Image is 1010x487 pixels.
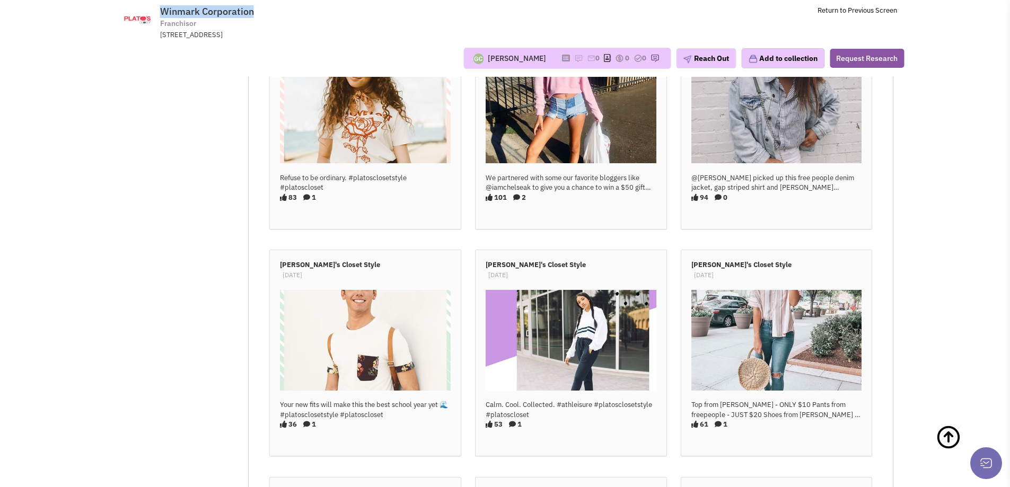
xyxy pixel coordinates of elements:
span: [DATE] [280,271,302,279]
a: Back To Top [936,414,989,483]
span: 0 [625,54,629,63]
div: [STREET_ADDRESS] [160,30,437,40]
b: 2 [522,193,526,202]
a: Return to Previous Screen [818,6,897,15]
b: 53 [494,420,503,429]
span: [DATE] [486,271,508,279]
button: Add to collection [741,48,824,68]
b: 94 [700,193,708,202]
button: Reach Out [676,48,736,68]
b: 83 [288,193,297,202]
img: TaskCount.png [634,54,642,63]
b: [PERSON_NAME]'s Closet Style [486,260,586,269]
img: R5evRKdkcUmupMy7PjE8vQ.jpg [280,290,451,391]
span: [DATE] [691,271,714,279]
b: 61 [700,420,708,429]
span: @kirstenortez picked up this free people denim jacket, gap striped shirt and rebecca minkoff cros... [691,173,854,212]
b: [PERSON_NAME]'s Closet Style [691,260,792,269]
div: [PERSON_NAME] [488,53,546,64]
img: b-FZvUGzAEebFa-XIWNGAQ.jpg [486,290,656,391]
b: 0 [723,193,727,202]
img: research-icon.png [651,54,659,63]
b: [PERSON_NAME]'s Closet Style [280,260,380,269]
b: 1 [312,193,316,202]
span: 0 [595,54,600,63]
img: plane.png [683,55,691,64]
img: noBtYSOSyEu84rGpgPHjHQ.jpg [280,63,451,163]
span: We partnered with some our favorite bloggers like @iamchelseak to give you a chance to win a $50 ... [486,173,653,222]
img: A9RGdNnYakmZhqYwNnH6Vg.jpg [691,290,862,391]
b: 36 [288,420,297,429]
img: icon-dealamount.png [615,54,623,63]
img: icon-note.png [574,54,583,63]
span: Franchisor [160,18,196,29]
div: Refuse to be ordinary. #platosclosetstyle #platoscloset [280,173,451,193]
button: Request Research [830,49,904,68]
span: Top from madewell - ONLY $10 Pants from freepeople - JUST $20 Shoes from jeffrey campbell - ONLY ... [691,400,861,448]
b: 101 [494,193,507,202]
b: 1 [312,420,316,429]
img: icon-email-active-16.png [587,54,595,63]
span: Winmark Corporation [160,5,254,17]
img: icon-collection-lavender.png [748,54,758,64]
img: lrsjGOvs2Ei2cVOTVDOYlw.jpg [486,63,656,163]
img: 6NKdHvzJaEC31jfJtjWv3Q.jpg [691,63,862,163]
span: 0 [642,54,646,63]
b: 1 [723,420,727,429]
div: Calm. Cool. Collected. #athleisure #platosclosetstyle #platoscloset [486,400,656,420]
div: Your new fits will make this the best school year yet 🌊 #platosclosetstyle #platoscloset [280,400,451,420]
b: 1 [517,420,522,429]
